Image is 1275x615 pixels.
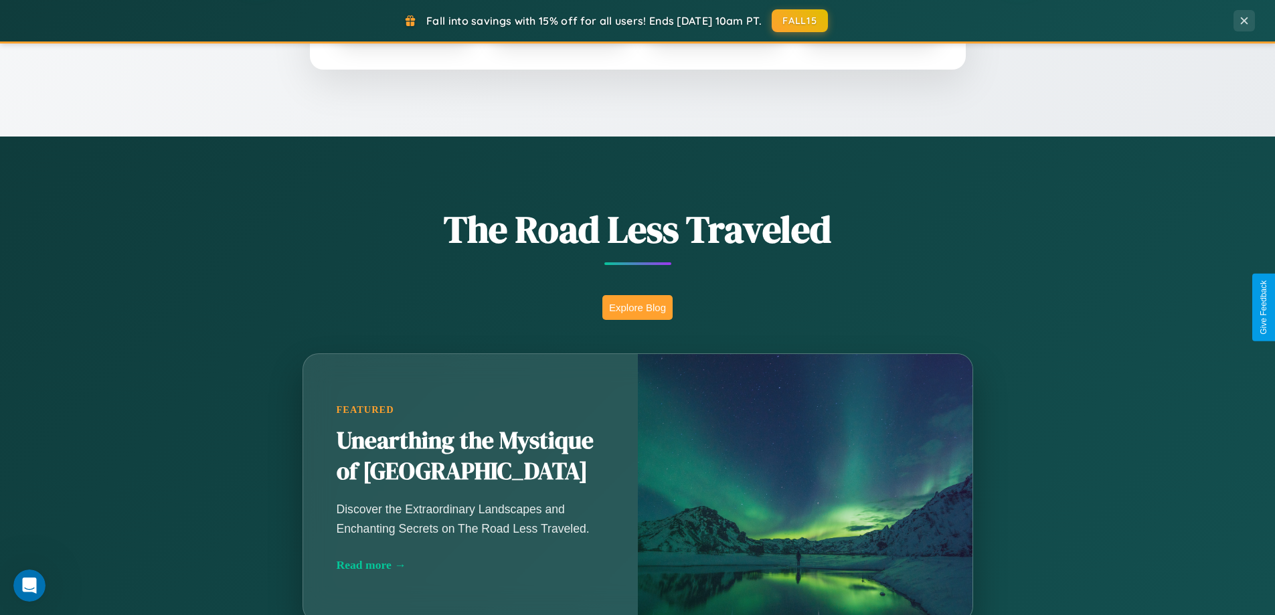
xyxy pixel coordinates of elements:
span: Fall into savings with 15% off for all users! Ends [DATE] 10am PT. [426,14,762,27]
h1: The Road Less Traveled [236,203,1039,255]
h2: Unearthing the Mystique of [GEOGRAPHIC_DATA] [337,426,604,487]
div: Give Feedback [1259,280,1268,335]
p: Discover the Extraordinary Landscapes and Enchanting Secrets on The Road Less Traveled. [337,500,604,537]
button: Explore Blog [602,295,673,320]
button: FALL15 [772,9,828,32]
div: Read more → [337,558,604,572]
iframe: Intercom live chat [13,569,46,602]
div: Featured [337,404,604,416]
